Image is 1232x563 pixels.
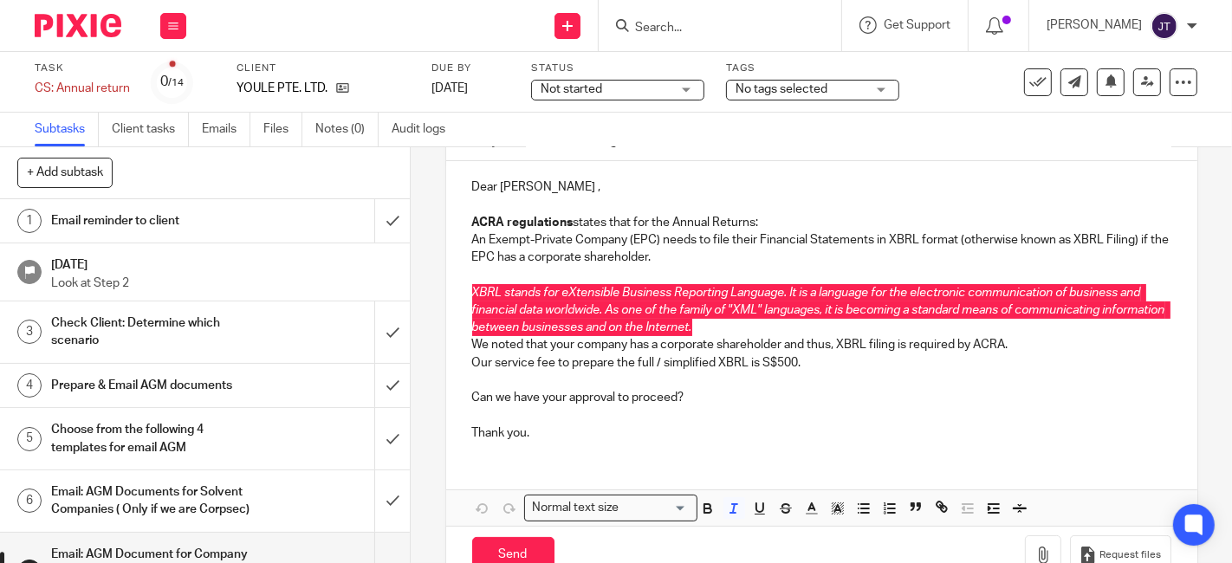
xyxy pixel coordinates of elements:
[169,78,185,87] small: /14
[528,499,623,517] span: Normal text size
[524,495,697,521] div: Search for option
[1151,12,1178,40] img: svg%3E
[431,82,468,94] span: [DATE]
[237,61,410,75] label: Client
[51,417,256,461] h1: Choose from the following 4 templates for email AGM
[884,19,950,31] span: Get Support
[17,320,42,344] div: 3
[17,427,42,451] div: 5
[17,209,42,233] div: 1
[17,373,42,398] div: 4
[392,113,458,146] a: Audit logs
[472,217,574,229] strong: ACRA regulations
[472,336,1171,353] p: We noted that your company has a corporate shareholder and thus, XBRL filing is required by ACRA.
[35,61,130,75] label: Task
[263,113,302,146] a: Files
[51,208,256,234] h1: Email reminder to client
[431,61,509,75] label: Due by
[112,113,189,146] a: Client tasks
[472,424,1171,442] p: Thank you.
[1047,16,1142,34] p: [PERSON_NAME]
[51,372,256,398] h1: Prepare & Email AGM documents
[35,80,130,97] div: CS: Annual return
[51,479,256,523] h1: Email: AGM Documents for Solvent Companies ( Only if we are Corpsec)
[472,178,1171,196] p: Dear [PERSON_NAME] ,
[472,389,1171,406] p: Can we have your approval to proceed?
[161,72,185,92] div: 0
[736,83,827,95] span: No tags selected
[35,14,121,37] img: Pixie
[472,354,1171,372] p: Our service fee to prepare the full / simplified XBRL is S$500.
[51,275,392,292] p: Look at Step 2
[531,61,704,75] label: Status
[51,310,256,354] h1: Check Client: Determine which scenario
[315,113,379,146] a: Notes (0)
[472,287,1168,334] em: XBRL stands for eXtensible Business Reporting Language. It is a language for the electronic commu...
[726,61,899,75] label: Tags
[624,499,686,517] input: Search for option
[1100,548,1162,562] span: Request files
[17,489,42,513] div: 6
[202,113,250,146] a: Emails
[17,158,113,187] button: + Add subtask
[472,214,1171,231] p: states that for the Annual Returns:
[472,231,1171,267] p: An Exempt-Private Company (EPC) needs to file their Financial Statements in XBRL format (otherwis...
[541,83,602,95] span: Not started
[633,21,789,36] input: Search
[35,113,99,146] a: Subtasks
[237,80,327,97] p: YOULE PTE. LTD.
[51,252,392,274] h1: [DATE]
